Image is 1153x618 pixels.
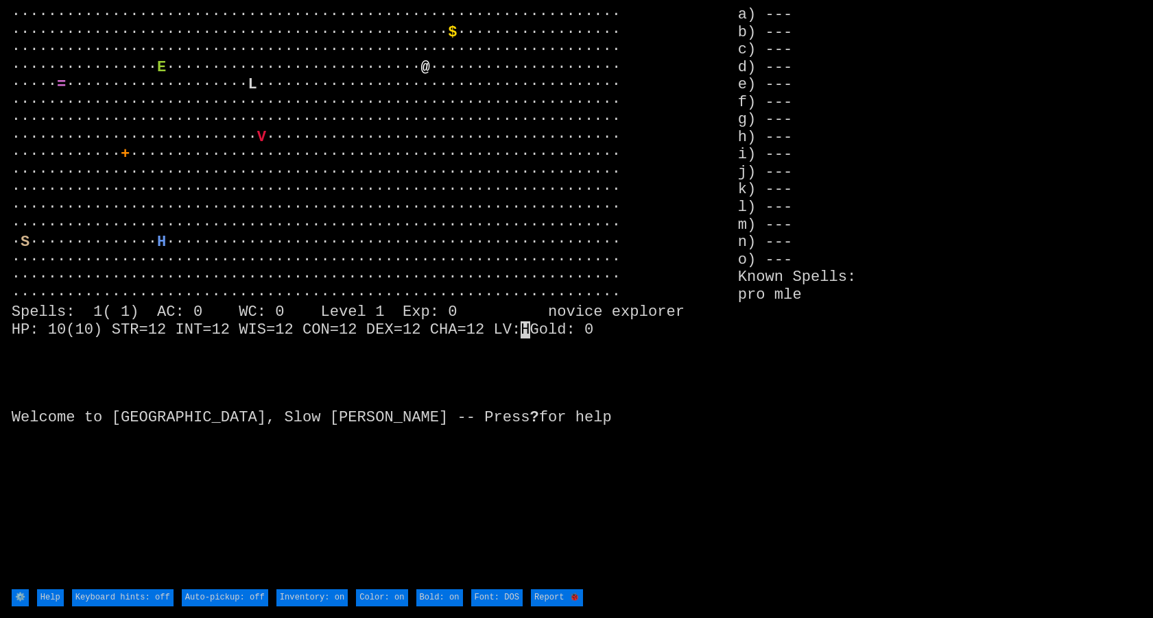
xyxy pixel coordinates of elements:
input: Inventory: on [276,589,348,607]
input: Keyboard hints: off [72,589,174,607]
font: V [257,129,266,146]
input: ⚙️ [12,589,29,607]
mark: H [521,321,530,338]
font: L [248,76,257,93]
font: @ [420,59,429,76]
font: $ [448,24,457,41]
input: Font: DOS [471,589,523,607]
input: Report 🐞 [531,589,583,607]
input: Auto-pickup: off [182,589,268,607]
input: Color: on [356,589,407,607]
larn: ··································································· ·····························... [12,6,738,587]
stats: a) --- b) --- c) --- d) --- e) --- f) --- g) --- h) --- i) --- j) --- k) --- l) --- m) --- n) ---... [738,6,1141,587]
input: Bold: on [416,589,463,607]
font: H [157,234,166,251]
font: E [157,59,166,76]
font: + [121,146,130,163]
input: Help [37,589,64,607]
font: = [57,76,66,93]
b: ? [530,409,539,426]
font: S [21,234,29,251]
